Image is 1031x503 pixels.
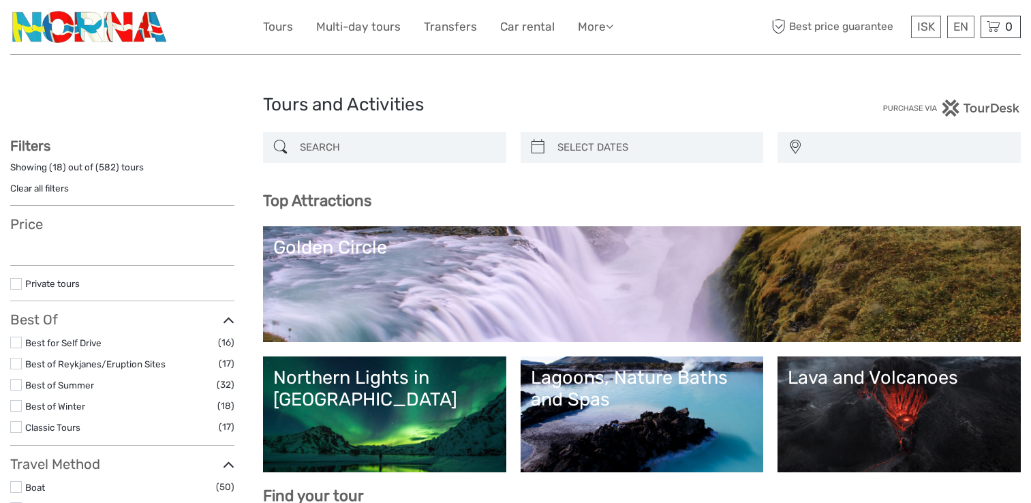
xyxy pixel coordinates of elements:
[219,419,234,435] span: (17)
[531,367,754,411] div: Lagoons, Nature Baths and Spas
[10,10,170,44] img: 3202-b9b3bc54-fa5a-4c2d-a914-9444aec66679_logo_small.png
[10,183,69,194] a: Clear all filters
[273,237,1011,258] div: Golden Circle
[10,456,234,472] h3: Travel Method
[917,20,935,33] span: ISK
[216,479,234,495] span: (50)
[263,192,371,210] b: Top Attractions
[578,17,613,37] a: More
[52,161,63,174] label: 18
[25,401,85,412] a: Best of Winter
[217,377,234,393] span: (32)
[25,278,80,289] a: Private tours
[263,94,769,116] h1: Tours and Activities
[531,367,754,462] a: Lagoons, Nature Baths and Spas
[552,136,757,159] input: SELECT DATES
[218,335,234,350] span: (16)
[273,367,496,411] div: Northern Lights in [GEOGRAPHIC_DATA]
[25,380,94,391] a: Best of Summer
[99,161,116,174] label: 582
[788,367,1011,462] a: Lava and Volcanoes
[217,398,234,414] span: (18)
[25,359,166,369] a: Best of Reykjanes/Eruption Sites
[10,161,234,182] div: Showing ( ) out of ( ) tours
[768,16,908,38] span: Best price guarantee
[263,17,293,37] a: Tours
[25,337,102,348] a: Best for Self Drive
[10,311,234,328] h3: Best Of
[219,356,234,371] span: (17)
[25,482,45,493] a: Boat
[788,367,1011,388] div: Lava and Volcanoes
[10,138,50,154] strong: Filters
[500,17,555,37] a: Car rental
[294,136,499,159] input: SEARCH
[10,216,234,232] h3: Price
[947,16,974,38] div: EN
[424,17,477,37] a: Transfers
[882,100,1021,117] img: PurchaseViaTourDesk.png
[273,237,1011,332] a: Golden Circle
[25,422,80,433] a: Classic Tours
[316,17,401,37] a: Multi-day tours
[1003,20,1015,33] span: 0
[273,367,496,462] a: Northern Lights in [GEOGRAPHIC_DATA]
